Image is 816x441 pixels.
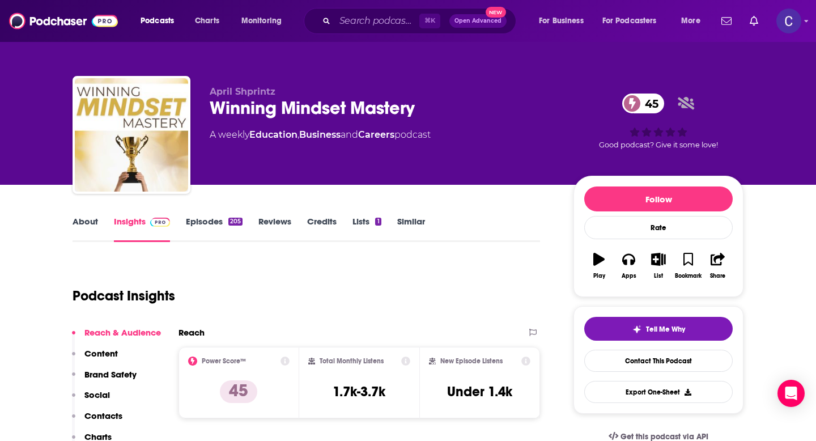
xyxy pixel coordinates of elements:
[73,287,175,304] h1: Podcast Insights
[776,9,801,33] img: User Profile
[249,129,297,140] a: Education
[210,128,431,142] div: A weekly podcast
[634,94,664,113] span: 45
[584,381,733,403] button: Export One-Sheet
[454,18,501,24] span: Open Advanced
[72,369,137,390] button: Brand Safety
[584,216,733,239] div: Rate
[622,94,664,113] a: 45
[228,218,243,226] div: 205
[72,327,161,348] button: Reach & Audience
[186,216,243,242] a: Episodes205
[150,218,170,227] img: Podchaser Pro
[632,325,641,334] img: tell me why sparkle
[593,273,605,279] div: Play
[614,245,643,286] button: Apps
[717,11,736,31] a: Show notifications dropdown
[341,129,358,140] span: and
[776,9,801,33] button: Show profile menu
[595,12,673,30] button: open menu
[299,129,341,140] a: Business
[654,273,663,279] div: List
[397,216,425,242] a: Similar
[710,273,725,279] div: Share
[352,216,381,242] a: Lists1
[539,13,584,29] span: For Business
[673,12,715,30] button: open menu
[202,357,246,365] h2: Power Score™
[141,13,174,29] span: Podcasts
[681,13,700,29] span: More
[486,7,506,18] span: New
[673,245,703,286] button: Bookmark
[258,216,291,242] a: Reviews
[375,218,381,226] div: 1
[320,357,384,365] h2: Total Monthly Listens
[447,383,512,400] h3: Under 1.4k
[335,12,419,30] input: Search podcasts, credits, & more...
[307,216,337,242] a: Credits
[72,389,110,410] button: Social
[644,245,673,286] button: List
[584,350,733,372] a: Contact This Podcast
[745,11,763,31] a: Show notifications dropdown
[188,12,226,30] a: Charts
[84,410,122,421] p: Contacts
[178,327,205,338] h2: Reach
[75,78,188,192] img: Winning Mindset Mastery
[333,383,385,400] h3: 1.7k-3.7k
[297,129,299,140] span: ,
[233,12,296,30] button: open menu
[84,369,137,380] p: Brand Safety
[584,186,733,211] button: Follow
[602,13,657,29] span: For Podcasters
[622,273,636,279] div: Apps
[599,141,718,149] span: Good podcast? Give it some love!
[531,12,598,30] button: open menu
[84,389,110,400] p: Social
[573,86,743,156] div: 45Good podcast? Give it some love!
[84,348,118,359] p: Content
[440,357,503,365] h2: New Episode Listens
[646,325,685,334] span: Tell Me Why
[584,317,733,341] button: tell me why sparkleTell Me Why
[220,380,257,403] p: 45
[776,9,801,33] span: Logged in as publicityxxtina
[777,380,805,407] div: Open Intercom Messenger
[72,348,118,369] button: Content
[114,216,170,242] a: InsightsPodchaser Pro
[72,410,122,431] button: Contacts
[84,327,161,338] p: Reach & Audience
[358,129,394,140] a: Careers
[73,216,98,242] a: About
[314,8,527,34] div: Search podcasts, credits, & more...
[584,245,614,286] button: Play
[675,273,702,279] div: Bookmark
[703,245,733,286] button: Share
[210,86,275,97] span: April Shprintz
[449,14,507,28] button: Open AdvancedNew
[195,13,219,29] span: Charts
[9,10,118,32] img: Podchaser - Follow, Share and Rate Podcasts
[419,14,440,28] span: ⌘ K
[241,13,282,29] span: Monitoring
[133,12,189,30] button: open menu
